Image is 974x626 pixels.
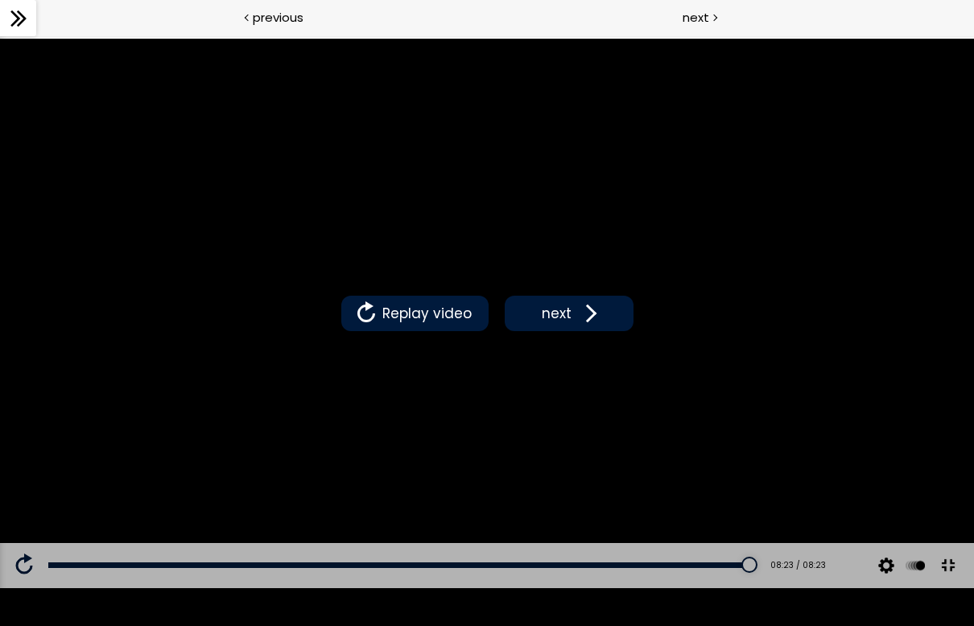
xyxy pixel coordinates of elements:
[903,543,927,588] button: Play back rate
[874,543,898,588] button: Video quality
[378,303,476,324] span: Replay video
[538,303,576,324] span: next
[253,8,303,27] span: previous
[901,543,930,588] div: Change playback rate
[764,559,826,572] div: 08:23 / 08:23
[505,296,634,331] button: next
[341,296,489,331] button: Replay video
[683,8,709,27] span: next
